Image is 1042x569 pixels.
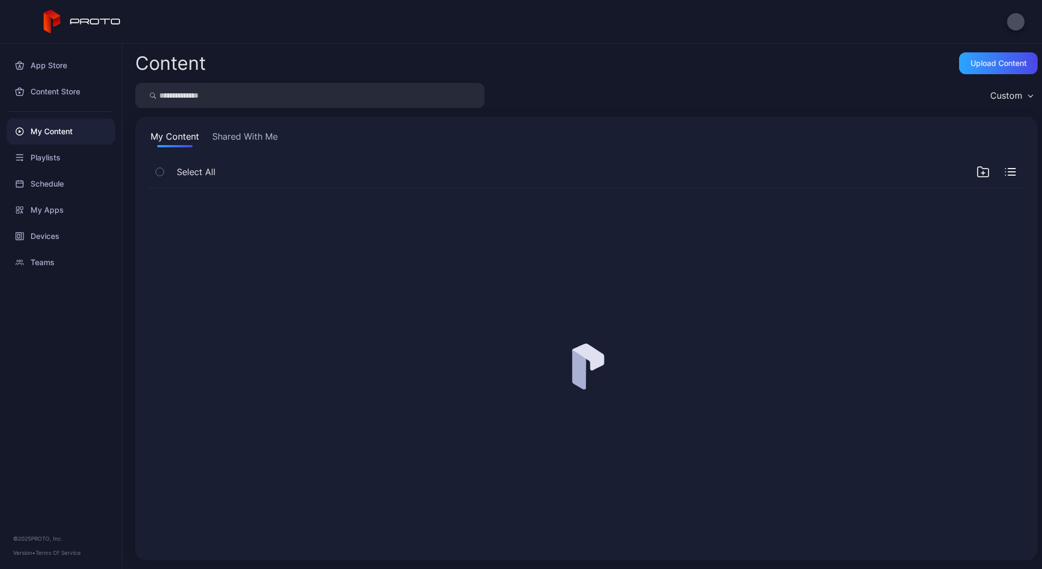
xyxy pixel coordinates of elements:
a: Playlists [7,145,115,171]
a: Devices [7,223,115,249]
a: Terms Of Service [35,549,81,556]
a: My Apps [7,197,115,223]
div: Custom [990,90,1022,101]
a: My Content [7,118,115,145]
button: Upload Content [959,52,1038,74]
div: Content [135,54,206,73]
a: Teams [7,249,115,275]
span: Version • [13,549,35,556]
div: Upload Content [971,59,1027,68]
span: Select All [177,165,215,178]
div: © 2025 PROTO, Inc. [13,534,109,543]
a: App Store [7,52,115,79]
button: Shared With Me [210,130,280,147]
button: Custom [985,83,1038,108]
button: My Content [148,130,201,147]
a: Schedule [7,171,115,197]
a: Content Store [7,79,115,105]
